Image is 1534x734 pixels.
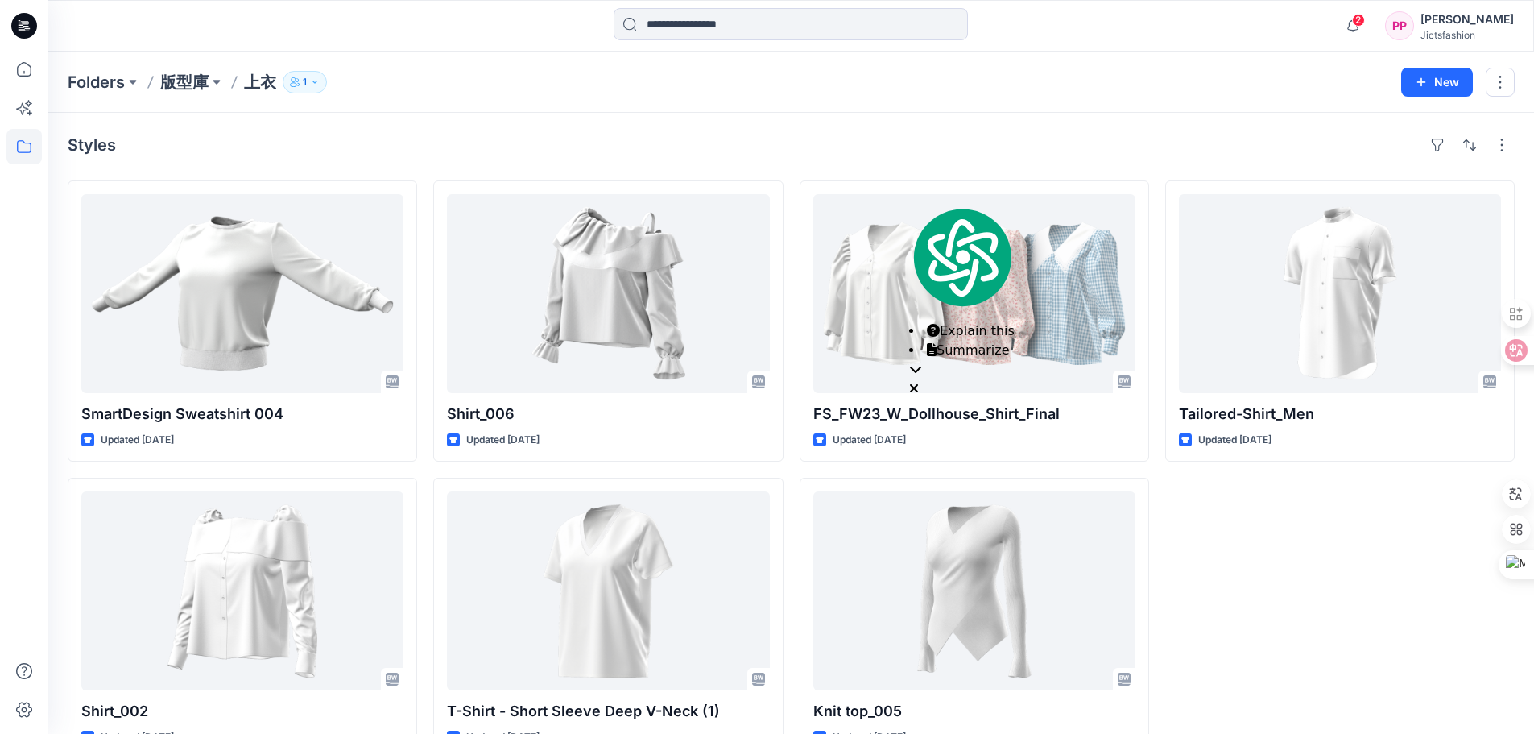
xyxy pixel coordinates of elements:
[909,206,1015,309] img: logo.svg
[81,700,403,723] p: Shirt_002
[1401,68,1473,97] button: New
[1179,194,1501,393] a: Tailored-Shirt_Men
[1385,11,1414,40] div: PP
[160,71,209,93] a: 版型庫
[927,341,1010,360] button: Summarize
[813,403,1135,425] p: FS_FW23_W_Dollhouse_Shirt_Final
[1198,432,1271,449] p: Updated [DATE]
[68,71,125,93] a: Folders
[81,194,403,393] a: SmartDesign Sweatshirt 004
[927,321,1015,341] button: Explain this
[813,491,1135,690] a: Knit top_005
[303,73,307,91] p: 1
[466,432,540,449] p: Updated [DATE]
[68,135,116,155] h4: Styles
[937,342,1010,358] span: Summarize
[81,403,403,425] p: SmartDesign Sweatshirt 004
[447,700,769,723] p: T-Shirt - Short Sleeve Deep V-Neck (1)
[1420,10,1514,29] div: [PERSON_NAME]
[813,700,1135,723] p: Knit top_005
[447,194,769,393] a: Shirt_006
[81,491,403,690] a: Shirt_002
[1352,14,1365,27] span: 2
[813,194,1135,393] a: FS_FW23_W_Dollhouse_Shirt_Final
[283,71,327,93] button: 1
[447,403,769,425] p: Shirt_006
[447,491,769,690] a: T-Shirt - Short Sleeve Deep V-Neck (1)
[1420,29,1514,41] div: Jictsfashion
[244,71,276,93] p: 上衣
[1179,403,1501,425] p: Tailored-Shirt_Men
[101,432,174,449] p: Updated [DATE]
[940,323,1015,338] span: Explain this
[833,432,906,449] p: Updated [DATE]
